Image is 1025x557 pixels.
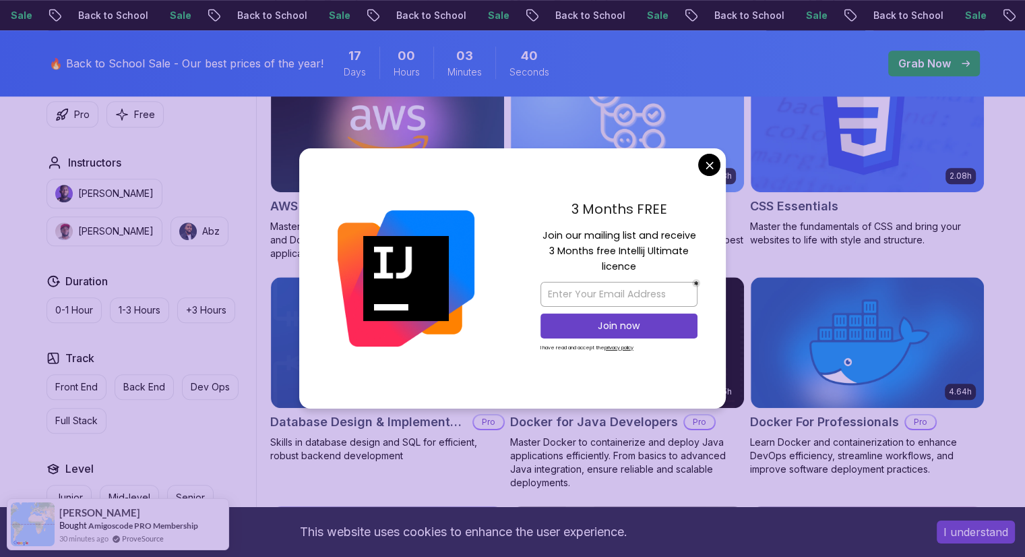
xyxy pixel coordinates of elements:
[11,502,55,546] img: provesource social proof notification image
[46,216,162,246] button: instructor img[PERSON_NAME]
[945,9,988,22] p: Sale
[88,521,198,531] a: Amigoscode PRO Membership
[750,220,985,247] p: Master the fundamentals of CSS and bring your websites to life with style and structure.
[511,61,744,192] img: CI/CD with GitHub Actions card
[122,533,164,544] a: ProveSource
[170,216,228,246] button: instructor imgAbz
[115,374,174,400] button: Back End
[46,101,98,127] button: Pro
[65,461,94,477] h2: Level
[59,507,140,519] span: [PERSON_NAME]
[167,485,214,510] button: Senior
[55,491,83,504] p: Junior
[348,47,361,65] span: 17 Days
[627,9,670,22] p: Sale
[78,225,154,238] p: [PERSON_NAME]
[150,9,193,22] p: Sale
[447,65,482,79] span: Minutes
[108,491,150,504] p: Mid-level
[510,436,745,490] p: Master Docker to containerize and deploy Java applications efficiently. From basics to advanced J...
[751,277,984,408] img: Docker For Professionals card
[750,276,985,476] a: Docker For Professionals card4.64hDocker For ProfessionalsProLearn Docker and containerization to...
[853,9,945,22] p: Back to School
[270,220,505,260] p: Master AWS services like EC2, RDS, VPC, Route 53, and Docker to deploy and manage scalable cloud ...
[271,277,504,408] img: Database Design & Implementation card
[751,61,984,192] img: CSS Essentials card
[270,436,505,463] p: Skills in database design and SQL for efficient, robust backend development
[535,9,627,22] p: Back to School
[937,521,1015,544] button: Accept cookies
[55,223,73,240] img: instructor img
[685,415,714,429] p: Pro
[270,197,390,216] h2: AWS for Developers
[509,65,549,79] span: Seconds
[123,380,165,394] p: Back End
[394,65,420,79] span: Hours
[119,303,160,317] p: 1-3 Hours
[10,517,917,547] div: This website uses cookies to enhance the user experience.
[786,9,829,22] p: Sale
[270,61,505,260] a: AWS for Developers card2.73hJUST RELEASEDAWS for DevelopersProMaster AWS services like EC2, RDS, ...
[58,9,150,22] p: Back to School
[55,185,73,202] img: instructor img
[65,350,94,366] h2: Track
[68,154,121,171] h2: Instructors
[202,225,220,238] p: Abz
[46,408,106,434] button: Full Stack
[59,520,87,531] span: Bought
[49,55,323,71] p: 🔥 Back to School Sale - Our best prices of the year!
[182,374,239,400] button: Dev Ops
[750,61,985,247] a: CSS Essentials card2.08hCSS EssentialsMaster the fundamentals of CSS and bring your websites to l...
[309,9,352,22] p: Sale
[949,386,972,397] p: 4.64h
[46,297,102,323] button: 0-1 Hour
[55,414,98,428] p: Full Stack
[270,413,467,432] h2: Database Design & Implementation
[474,415,503,429] p: Pro
[398,47,415,65] span: 0 Hours
[106,101,164,127] button: Free
[46,485,92,510] button: Junior
[78,187,154,200] p: [PERSON_NAME]
[74,108,90,121] p: Pro
[100,485,159,510] button: Mid-level
[46,179,162,208] button: instructor img[PERSON_NAME]
[46,374,106,400] button: Front End
[177,297,235,323] button: +3 Hours
[750,413,899,432] h2: Docker For Professionals
[750,197,838,216] h2: CSS Essentials
[134,108,155,121] p: Free
[55,303,93,317] p: 0-1 Hour
[110,297,169,323] button: 1-3 Hours
[344,65,366,79] span: Days
[217,9,309,22] p: Back to School
[186,303,226,317] p: +3 Hours
[694,9,786,22] p: Back to School
[456,47,473,65] span: 3 Minutes
[59,533,108,544] span: 30 minutes ago
[950,171,972,181] p: 2.08h
[468,9,511,22] p: Sale
[179,223,197,240] img: instructor img
[270,276,505,463] a: Database Design & Implementation card1.70hNEWDatabase Design & ImplementationProSkills in databas...
[521,47,538,65] span: 40 Seconds
[176,491,205,504] p: Senior
[510,413,678,432] h2: Docker for Java Developers
[191,380,230,394] p: Dev Ops
[376,9,468,22] p: Back to School
[271,61,504,192] img: AWS for Developers card
[55,380,98,394] p: Front End
[898,55,951,71] p: Grab Now
[750,436,985,476] p: Learn Docker and containerization to enhance DevOps efficiency, streamline workflows, and improve...
[906,415,935,429] p: Pro
[65,273,108,289] h2: Duration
